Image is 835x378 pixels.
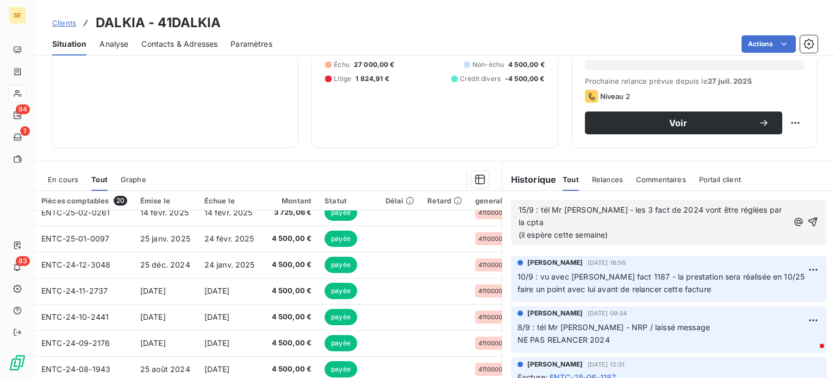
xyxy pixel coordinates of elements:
[41,234,109,243] span: ENTC-25-01-0097
[588,361,625,368] span: [DATE] 12:31
[508,60,545,70] span: 4 500,00 €
[518,323,710,344] span: 8/9 : tél Mr [PERSON_NAME] - NRP / laissé message NE PAS RELANCER 2024
[52,18,76,27] span: Clients
[478,236,506,242] span: 41100003
[121,175,146,184] span: Graphe
[478,209,506,216] span: 41100003
[48,175,78,184] span: En cours
[204,286,230,295] span: [DATE]
[91,175,108,184] span: Tout
[519,205,784,239] span: 15/9 : tél Mr [PERSON_NAME] - les 3 fact de 2024 vont être réglées par la cpta (il espère cette s...
[204,196,256,205] div: Échue le
[527,258,583,268] span: [PERSON_NAME]
[204,364,230,374] span: [DATE]
[141,39,217,49] span: Contacts & Adresses
[99,39,128,49] span: Analyse
[140,260,190,269] span: 25 déc. 2024
[427,196,462,205] div: Retard
[140,196,191,205] div: Émise le
[41,338,110,348] span: ENTC-24-09-2176
[588,259,626,266] span: [DATE] 16:56
[325,361,357,377] span: payée
[588,310,627,317] span: [DATE] 09:34
[354,60,395,70] span: 27 000,00 €
[140,338,166,348] span: [DATE]
[592,175,623,184] span: Relances
[140,286,166,295] span: [DATE]
[52,17,76,28] a: Clients
[204,312,230,321] span: [DATE]
[356,74,389,84] span: 1 824,91 €
[41,196,127,206] div: Pièces comptables
[334,60,350,70] span: Échu
[16,104,30,114] span: 94
[472,60,504,70] span: Non-échu
[585,77,804,85] span: Prochaine relance prévue depuis le
[325,231,357,247] span: payée
[325,205,357,221] span: payée
[325,335,357,351] span: payée
[204,234,254,243] span: 24 févr. 2025
[478,314,506,320] span: 41100003
[325,309,357,325] span: payée
[478,262,506,268] span: 41100003
[502,173,557,186] h6: Historique
[598,119,758,127] span: Voir
[41,364,110,374] span: ENTC-24-08-1943
[708,77,752,85] span: 27 juil. 2025
[269,338,312,349] span: 4 500,00 €
[114,196,127,206] span: 20
[385,196,415,205] div: Délai
[140,234,190,243] span: 25 janv. 2025
[325,257,357,273] span: payée
[636,175,686,184] span: Commentaires
[140,208,189,217] span: 14 févr. 2025
[518,272,807,294] span: 10/9 : vu avec [PERSON_NAME] fact 1187 - la prestation sera réalisée en 10/25 faire un point avec...
[478,366,506,373] span: 41100003
[741,35,796,53] button: Actions
[41,286,108,295] span: ENTC-24-11-2737
[505,74,545,84] span: -4 500,00 €
[325,196,372,205] div: Statut
[52,39,86,49] span: Situation
[325,283,357,299] span: payée
[269,259,312,270] span: 4 500,00 €
[96,13,221,33] h3: DALKIA - 41DALKIA
[585,111,782,134] button: Voir
[269,364,312,375] span: 4 500,00 €
[41,208,110,217] span: ENTC-25-02-0261
[16,256,30,266] span: 83
[475,196,539,205] div: generalAccountId
[600,92,630,101] span: Niveau 2
[269,207,312,218] span: 3 725,06 €
[798,341,824,367] iframe: Intercom live chat
[41,260,110,269] span: ENTC-24-12-3048
[9,7,26,24] div: SE
[699,175,741,184] span: Portail client
[204,208,253,217] span: 14 févr. 2025
[140,312,166,321] span: [DATE]
[527,308,583,318] span: [PERSON_NAME]
[478,340,506,346] span: 41100003
[460,74,501,84] span: Crédit divers
[140,364,190,374] span: 25 août 2024
[269,196,312,205] div: Montant
[563,175,579,184] span: Tout
[204,260,255,269] span: 24 janv. 2025
[230,39,272,49] span: Paramètres
[20,126,30,136] span: 1
[41,312,109,321] span: ENTC-24-10-2441
[9,354,26,371] img: Logo LeanPay
[334,74,351,84] span: Litige
[269,233,312,244] span: 4 500,00 €
[527,360,583,369] span: [PERSON_NAME]
[269,312,312,323] span: 4 500,00 €
[478,288,506,294] span: 41100003
[204,338,230,348] span: [DATE]
[269,286,312,296] span: 4 500,00 €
